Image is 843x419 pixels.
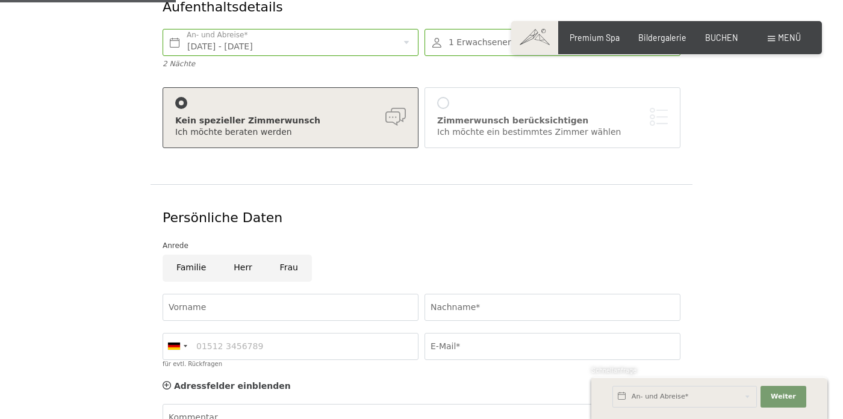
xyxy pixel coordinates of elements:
[163,59,418,69] div: 2 Nächte
[175,115,406,127] div: Kein spezieller Zimmerwunsch
[174,381,291,391] span: Adressfelder einblenden
[163,361,222,367] label: für evtl. Rückfragen
[761,386,806,408] button: Weiter
[163,333,418,360] input: 01512 3456789
[570,33,620,43] a: Premium Spa
[771,392,796,402] span: Weiter
[163,209,680,228] div: Persönliche Daten
[175,126,406,138] div: Ich möchte beraten werden
[638,33,686,43] a: Bildergalerie
[163,334,191,359] div: Germany (Deutschland): +49
[778,33,801,43] span: Menü
[437,126,668,138] div: Ich möchte ein bestimmtes Zimmer wählen
[437,115,668,127] div: Zimmerwunsch berücksichtigen
[705,33,738,43] a: BUCHEN
[591,366,636,374] span: Schnellanfrage
[163,240,680,252] div: Anrede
